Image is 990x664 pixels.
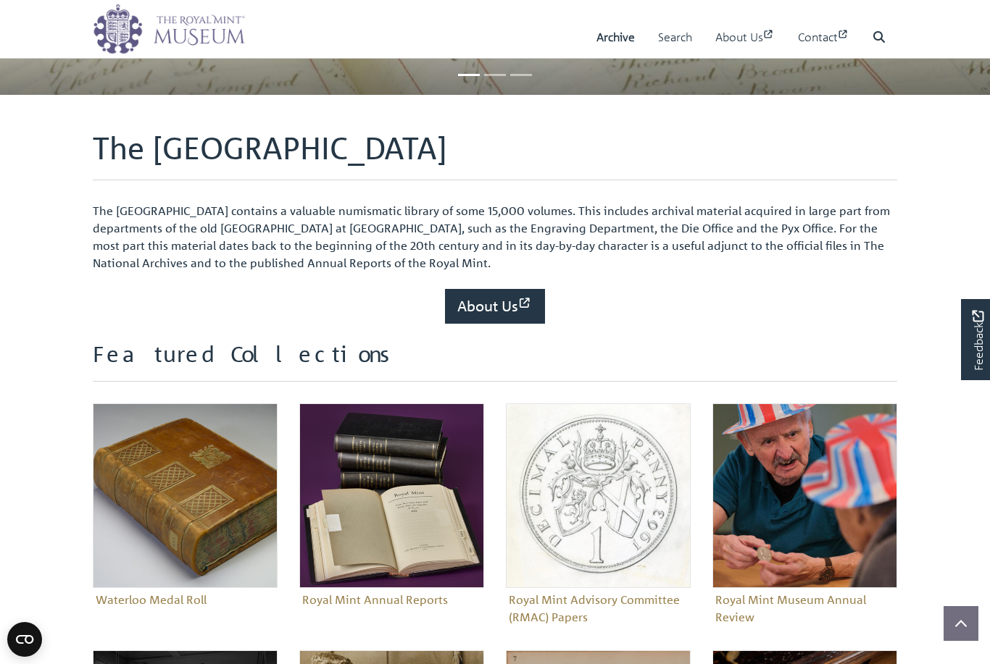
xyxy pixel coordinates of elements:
[7,622,42,657] button: Open CMP widget
[288,403,495,650] div: Sub-collection
[596,17,635,58] a: Archive
[969,310,986,370] span: Feedback
[798,17,849,58] a: Contact
[715,17,775,58] a: About Us
[445,289,545,324] a: About Us
[702,403,908,650] div: Sub-collection
[944,606,978,641] button: Scroll to top
[93,341,897,382] h2: Featured Collections
[712,403,897,588] img: Royal Mint Museum Annual Review
[93,130,897,180] h1: The [GEOGRAPHIC_DATA]
[506,403,691,588] img: Royal Mint Advisory Committee (RMAC) Papers
[495,403,702,650] div: Sub-collection
[93,202,897,272] p: The [GEOGRAPHIC_DATA] contains a valuable numismatic library of some 15,000 volumes. This include...
[93,403,278,588] img: Waterloo Medal Roll
[299,403,484,611] a: Royal Mint Annual ReportsRoyal Mint Annual Reports
[712,403,897,629] a: Royal Mint Museum Annual ReviewRoyal Mint Museum Annual Review
[93,4,245,54] img: logo_wide.png
[299,403,484,588] img: Royal Mint Annual Reports
[506,403,691,629] a: Royal Mint Advisory Committee (RMAC) PapersRoyal Mint Advisory Committee (RMAC) Papers
[82,403,288,650] div: Sub-collection
[93,403,278,611] a: Waterloo Medal RollWaterloo Medal Roll
[658,17,692,58] a: Search
[961,299,990,380] a: Would you like to provide feedback?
